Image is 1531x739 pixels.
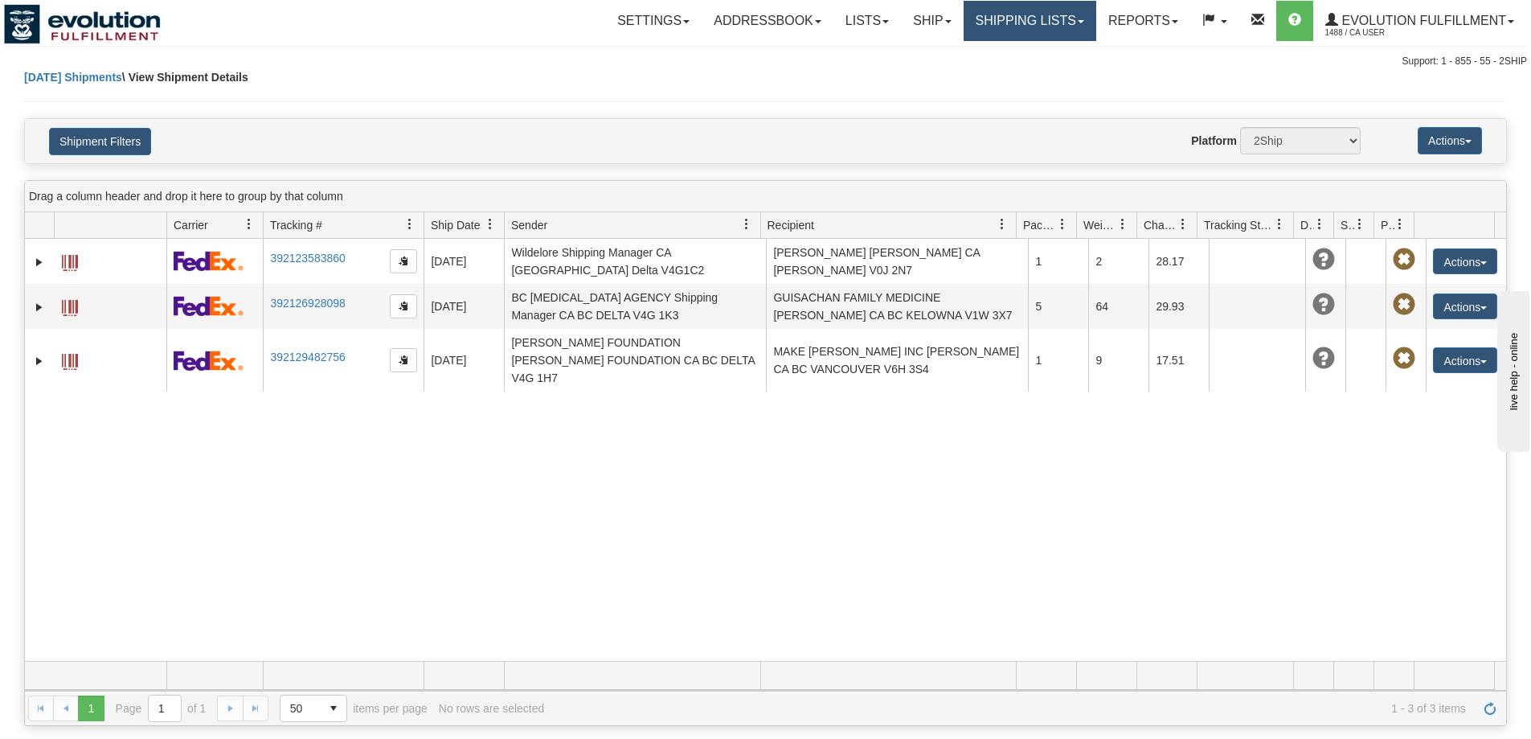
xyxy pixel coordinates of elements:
[1049,211,1076,238] a: Packages filter column settings
[1393,347,1415,370] span: Pickup Not Assigned
[605,1,702,41] a: Settings
[25,181,1506,212] div: grid grouping header
[1096,1,1190,41] a: Reports
[1306,211,1333,238] a: Delivery Status filter column settings
[477,211,504,238] a: Ship Date filter column settings
[116,695,207,722] span: Page of 1
[1312,248,1335,271] span: Unknown
[1433,347,1497,373] button: Actions
[12,14,149,26] div: live help - online
[122,71,248,84] span: \ View Shipment Details
[1393,248,1415,271] span: Pickup Not Assigned
[1088,284,1148,329] td: 64
[555,702,1466,715] span: 1 - 3 of 3 items
[1433,248,1497,274] button: Actions
[964,1,1096,41] a: Shipping lists
[1204,217,1274,233] span: Tracking Status
[1028,284,1088,329] td: 5
[702,1,833,41] a: Addressbook
[280,695,347,722] span: Page sizes drop down
[270,351,345,363] a: 392129482756
[511,217,547,233] span: Sender
[1341,217,1354,233] span: Shipment Issues
[1312,294,1335,316] span: Unknown
[1346,211,1373,238] a: Shipment Issues filter column settings
[901,1,963,41] a: Ship
[4,4,161,44] img: logo1488.jpg
[1386,211,1414,238] a: Pickup Status filter column settings
[1109,211,1136,238] a: Weight filter column settings
[1148,239,1209,284] td: 28.17
[1477,696,1503,721] a: Refresh
[766,239,1028,284] td: [PERSON_NAME] [PERSON_NAME] CA [PERSON_NAME] V0J 2N7
[62,293,78,318] a: Label
[1433,294,1497,319] button: Actions
[1312,347,1335,370] span: Unknown
[24,71,122,84] a: [DATE] Shipments
[149,696,181,721] input: Page 1
[270,217,322,233] span: Tracking #
[62,248,78,273] a: Label
[1028,329,1088,392] td: 1
[49,128,151,155] button: Shipment Filters
[174,217,208,233] span: Carrier
[431,217,480,233] span: Ship Date
[766,329,1028,392] td: MAKE [PERSON_NAME] INC [PERSON_NAME] CA BC VANCOUVER V6H 3S4
[390,348,417,372] button: Copy to clipboard
[424,239,504,284] td: [DATE]
[1313,1,1526,41] a: Evolution Fulfillment 1488 / CA User
[439,702,545,715] div: No rows are selected
[504,284,766,329] td: BC [MEDICAL_DATA] AGENCY Shipping Manager CA BC DELTA V4G 1K3
[390,249,417,273] button: Copy to clipboard
[1393,294,1415,316] span: Pickup Not Assigned
[270,297,345,310] a: 392126928098
[78,696,104,721] span: Page 1
[321,696,346,721] span: select
[174,351,244,371] img: 2 - FedEx Express®
[31,299,47,315] a: Expand
[235,211,263,238] a: Carrier filter column settings
[270,252,345,265] a: 392123583860
[504,239,766,284] td: Wildelore Shipping Manager CA [GEOGRAPHIC_DATA] Delta V4G1C2
[62,347,78,372] a: Label
[1381,217,1394,233] span: Pickup Status
[1325,25,1446,41] span: 1488 / CA User
[280,695,428,722] span: items per page
[733,211,760,238] a: Sender filter column settings
[1191,133,1237,149] label: Platform
[290,700,311,716] span: 50
[1418,127,1482,154] button: Actions
[396,211,424,238] a: Tracking # filter column settings
[1148,329,1209,392] td: 17.51
[1300,217,1314,233] span: Delivery Status
[424,329,504,392] td: [DATE]
[1494,287,1529,451] iframe: chat widget
[989,211,1016,238] a: Recipient filter column settings
[504,329,766,392] td: [PERSON_NAME] FOUNDATION [PERSON_NAME] FOUNDATION CA BC DELTA V4G 1H7
[174,251,244,271] img: 2 - FedEx Express®
[390,294,417,318] button: Copy to clipboard
[833,1,901,41] a: Lists
[1088,329,1148,392] td: 9
[1338,14,1506,27] span: Evolution Fulfillment
[31,254,47,270] a: Expand
[4,55,1527,68] div: Support: 1 - 855 - 55 - 2SHIP
[1023,217,1057,233] span: Packages
[1169,211,1197,238] a: Charge filter column settings
[31,353,47,369] a: Expand
[1266,211,1293,238] a: Tracking Status filter column settings
[1028,239,1088,284] td: 1
[766,284,1028,329] td: GUISACHAN FAMILY MEDICINE [PERSON_NAME] CA BC KELOWNA V1W 3X7
[424,284,504,329] td: [DATE]
[1148,284,1209,329] td: 29.93
[1083,217,1117,233] span: Weight
[1088,239,1148,284] td: 2
[174,296,244,316] img: 2 - FedEx Express®
[768,217,814,233] span: Recipient
[1144,217,1177,233] span: Charge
